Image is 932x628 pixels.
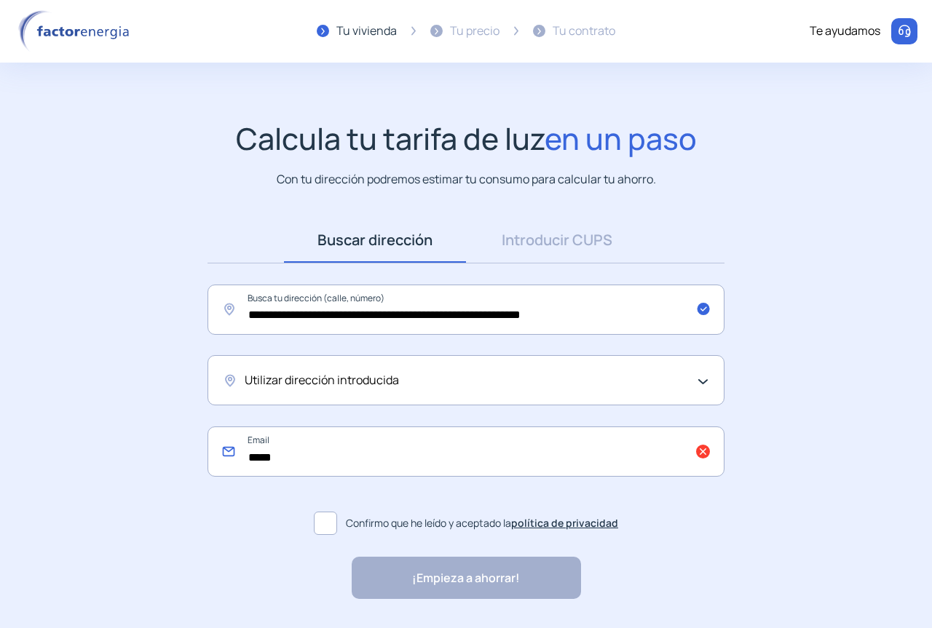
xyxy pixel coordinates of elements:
a: Introducir CUPS [466,218,648,263]
div: Tu precio [450,22,499,41]
img: llamar [897,24,912,39]
span: en un paso [545,118,697,159]
img: logo factor [15,10,138,52]
a: Buscar dirección [284,218,466,263]
div: Tu contrato [553,22,615,41]
div: Te ayudamos [810,22,880,41]
div: Tu vivienda [336,22,397,41]
h1: Calcula tu tarifa de luz [236,121,697,156]
a: política de privacidad [511,516,618,530]
p: Con tu dirección podremos estimar tu consumo para calcular tu ahorro. [277,170,656,188]
span: Confirmo que he leído y aceptado la [346,515,618,531]
span: Utilizar dirección introducida [245,371,399,390]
